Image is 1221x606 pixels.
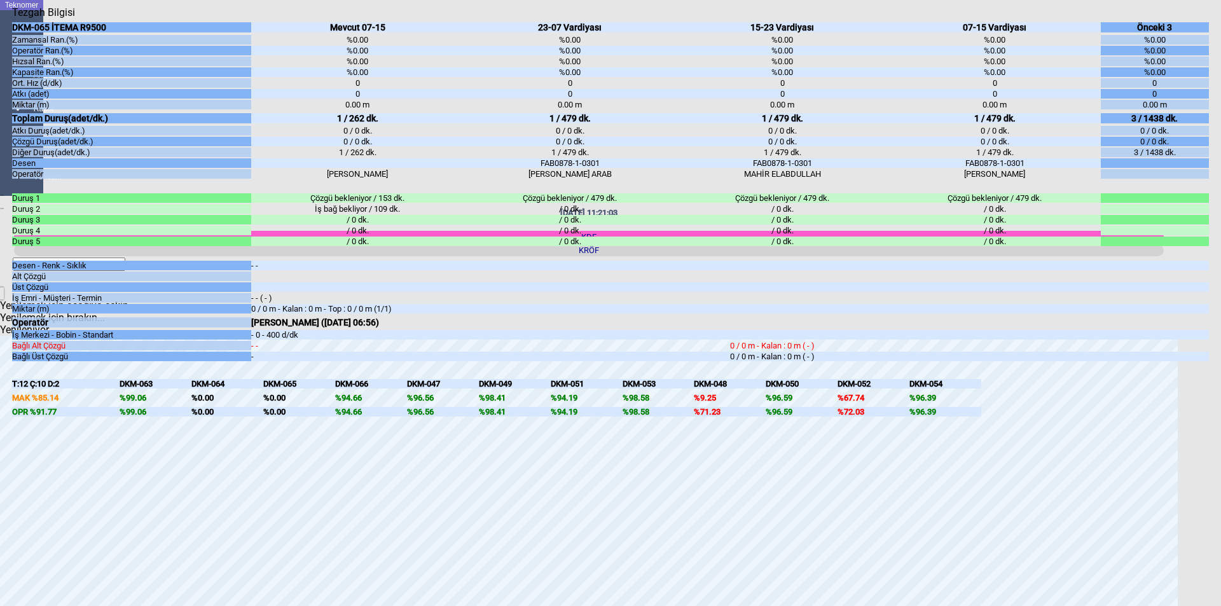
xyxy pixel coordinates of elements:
[551,393,623,403] div: %94.19
[1101,148,1208,157] div: 3 / 1438 dk.
[479,393,551,403] div: %98.41
[730,341,1209,350] div: 0 / 0 m - Kalan : 0 m ( - )
[12,261,251,270] div: Desen - Renk - Sıklık
[909,379,981,389] div: DKM-054
[263,379,335,389] div: DKM-065
[335,407,407,417] div: %94.66
[251,89,464,99] div: 0
[12,126,251,135] div: Atkı Duruş(adet/dk.)
[888,78,1101,88] div: 0
[12,215,251,224] div: Duruş 3
[676,158,888,168] div: FAB0878-1-0301
[888,237,1101,246] div: / 0 dk.
[12,35,251,45] div: Zamansal Ran.(%)
[623,407,694,417] div: %98.58
[251,330,730,340] div: - 0 - 400 d/dk
[191,393,263,403] div: %0.00
[888,158,1101,168] div: FAB0878-1-0301
[623,393,694,403] div: %98.58
[676,78,888,88] div: 0
[464,193,676,203] div: Çözgü bekleniyor / 479 dk.
[12,272,251,281] div: Alt Çözgü
[335,393,407,403] div: %94.66
[838,393,909,403] div: %67.74
[12,137,251,146] div: Çözgü Duruş(adet/dk.)
[676,113,888,123] div: 1 / 479 dk.
[12,282,251,292] div: Üst Çözgü
[676,46,888,55] div: %0.00
[407,407,479,417] div: %96.56
[676,126,888,135] div: 0 / 0 dk.
[464,100,676,109] div: 0.00 m
[251,304,730,313] div: 0 / 0 m - Kalan : 0 m - Top : 0 / 0 m (1/1)
[12,78,251,88] div: Ort. Hız (d/dk)
[888,46,1101,55] div: %0.00
[676,237,888,246] div: / 0 dk.
[464,78,676,88] div: 0
[838,379,909,389] div: DKM-052
[464,204,676,214] div: / 0 dk.
[407,393,479,403] div: %96.56
[1101,67,1208,77] div: %0.00
[730,352,1209,361] div: 0 / 0 m - Kalan : 0 m ( - )
[676,35,888,45] div: %0.00
[1101,22,1208,32] div: Önceki 3
[694,379,766,389] div: DKM-048
[909,407,981,417] div: %96.39
[888,215,1101,224] div: / 0 dk.
[888,35,1101,45] div: %0.00
[766,393,838,403] div: %96.59
[251,352,730,361] div: -
[12,237,251,246] div: Duruş 5
[1101,137,1208,146] div: 0 / 0 dk.
[12,193,251,203] div: Duruş 1
[12,46,251,55] div: Operatör Ran.(%)
[12,204,251,214] div: Duruş 2
[888,113,1101,123] div: 1 / 479 dk.
[12,330,251,340] div: İş Merkezi - Bobin - Standart
[888,204,1101,214] div: / 0 dk.
[676,204,888,214] div: / 0 dk.
[676,57,888,66] div: %0.00
[251,113,464,123] div: 1 / 262 dk.
[676,148,888,157] div: 1 / 479 dk.
[12,169,251,179] div: Operatör
[766,379,838,389] div: DKM-050
[676,67,888,77] div: %0.00
[551,379,623,389] div: DKM-051
[464,158,676,168] div: FAB0878-1-0301
[464,67,676,77] div: %0.00
[1101,126,1208,135] div: 0 / 0 dk.
[407,379,479,389] div: DKM-047
[888,57,1101,66] div: %0.00
[251,193,464,203] div: Çözgü bekleniyor / 153 dk.
[888,148,1101,157] div: 1 / 479 dk.
[191,407,263,417] div: %0.00
[676,89,888,99] div: 0
[464,89,676,99] div: 0
[623,379,694,389] div: DKM-053
[1101,35,1208,45] div: %0.00
[1101,89,1208,99] div: 0
[464,35,676,45] div: %0.00
[12,293,251,303] div: İş Emri - Müşteri - Termin
[12,158,251,168] div: Desen
[888,89,1101,99] div: 0
[464,237,676,246] div: / 0 dk.
[251,261,730,270] div: - -
[251,226,464,235] div: / 0 dk.
[12,226,251,235] div: Duruş 4
[251,317,730,327] div: [PERSON_NAME] ([DATE] 06:56)
[888,67,1101,77] div: %0.00
[464,57,676,66] div: %0.00
[12,379,120,389] div: T:12 Ç:10 D:2
[12,89,251,99] div: Atkı (adet)
[888,100,1101,109] div: 0.00 m
[251,78,464,88] div: 0
[12,317,251,327] div: Operatör
[888,126,1101,135] div: 0 / 0 dk.
[888,169,1101,179] div: [PERSON_NAME]
[251,126,464,135] div: 0 / 0 dk.
[251,22,464,32] div: Mevcut 07-15
[1101,46,1208,55] div: %0.00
